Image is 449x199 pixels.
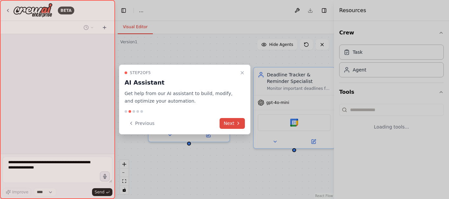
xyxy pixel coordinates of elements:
span: Step 2 of 5 [130,70,151,75]
button: Close walkthrough [238,69,246,77]
button: Next [220,118,245,129]
h3: AI Assistant [125,78,237,87]
button: Previous [125,118,158,129]
button: Hide left sidebar [119,6,128,15]
p: Get help from our AI assistant to build, modify, and optimize your automation. [125,90,237,105]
